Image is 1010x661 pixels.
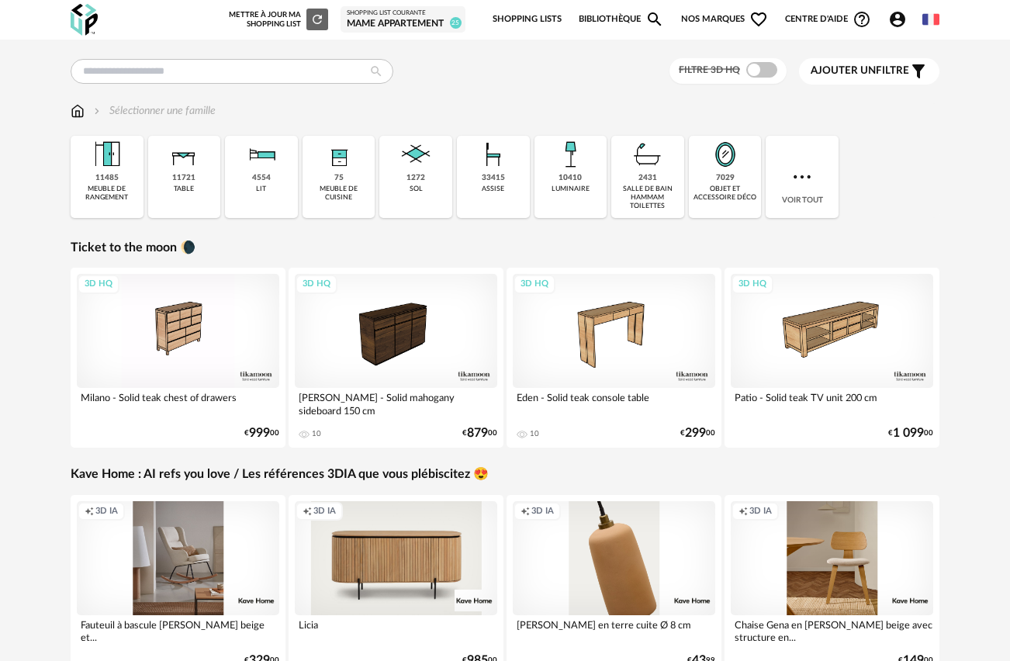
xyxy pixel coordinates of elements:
a: Ticket to the moon 🌘 [71,240,195,256]
img: fr [922,11,939,28]
div: Voir tout [766,136,839,218]
div: [PERSON_NAME] - Solid mahogany sideboard 150 cm [295,388,497,419]
span: Centre d'aideHelp Circle Outline icon [785,10,871,29]
span: Magnify icon [645,10,664,29]
div: 3D HQ [296,275,337,294]
span: 999 [249,428,270,438]
span: 299 [685,428,706,438]
img: Assise.png [475,136,512,173]
a: 3D HQ [PERSON_NAME] - Solid mahogany sideboard 150 cm 10 €87900 [289,268,503,448]
a: BibliothèqueMagnify icon [579,3,664,36]
img: Salle%20de%20bain.png [629,136,666,173]
div: € 00 [244,428,279,438]
a: Shopping List courante Mame appartement 25 [347,9,459,29]
div: luminaire [552,185,590,193]
div: salle de bain hammam toilettes [616,185,680,211]
div: 75 [334,173,344,183]
span: Nos marques [681,3,768,36]
div: 3D HQ [514,275,555,294]
button: Ajouter unfiltre Filter icon [799,58,939,85]
a: 3D HQ Milano - Solid teak chest of drawers €99900 [71,268,285,448]
span: Filtre 3D HQ [679,65,740,74]
img: more.7b13dc1.svg [790,164,815,189]
img: Literie.png [243,136,280,173]
div: Shopping List courante [347,9,459,17]
span: Account Circle icon [888,10,907,29]
span: Creation icon [85,506,94,517]
div: Mame appartement [347,18,459,30]
img: Sol.png [397,136,434,173]
span: Help Circle Outline icon [853,10,871,29]
img: svg+xml;base64,PHN2ZyB3aWR0aD0iMTYiIGhlaWdodD0iMTYiIHZpZXdCb3g9IjAgMCAxNiAxNiIgZmlsbD0ibm9uZSIgeG... [91,103,103,119]
div: € 00 [888,428,933,438]
div: 2431 [638,173,657,183]
div: Patio - Solid teak TV unit 200 cm [731,388,933,419]
div: 1272 [406,173,425,183]
div: 7029 [716,173,735,183]
span: Ajouter un [811,65,876,76]
span: 3D IA [95,506,118,517]
div: 11485 [95,173,119,183]
span: 3D IA [313,506,336,517]
div: 10 [312,429,321,438]
div: 33415 [482,173,505,183]
div: Chaise Gena en [PERSON_NAME] beige avec structure en... [731,615,933,646]
span: 1 099 [893,428,924,438]
span: 879 [467,428,488,438]
span: Creation icon [521,506,530,517]
div: table [174,185,194,193]
div: meuble de rangement [75,185,139,202]
img: OXP [71,4,98,36]
a: 3D HQ Eden - Solid teak console table 10 €29900 [507,268,721,448]
div: 10410 [559,173,582,183]
span: Creation icon [303,506,312,517]
div: 3D HQ [732,275,773,294]
div: € 00 [462,428,497,438]
div: Fauteuil à bascule [PERSON_NAME] beige et... [77,615,279,646]
div: € 00 [680,428,715,438]
img: Luminaire.png [552,136,589,173]
div: objet et accessoire déco [694,185,757,202]
span: Refresh icon [310,16,324,23]
div: Sélectionner une famille [91,103,216,119]
span: 25 [450,17,462,29]
div: 3D HQ [78,275,119,294]
a: 3D HQ Patio - Solid teak TV unit 200 cm €1 09900 [725,268,939,448]
span: 3D IA [749,506,772,517]
img: svg+xml;base64,PHN2ZyB3aWR0aD0iMTYiIGhlaWdodD0iMTciIHZpZXdCb3g9IjAgMCAxNiAxNyIgZmlsbD0ibm9uZSIgeG... [71,103,85,119]
span: filtre [811,64,909,78]
div: sol [410,185,423,193]
div: 10 [530,429,539,438]
a: Shopping Lists [493,3,562,36]
img: Rangement.png [320,136,358,173]
a: Kave Home : AI refs you love / Les références 3DIA que vous plébiscitez 😍 [71,466,489,483]
span: Filter icon [909,62,928,81]
div: meuble de cuisine [307,185,371,202]
img: Meuble%20de%20rangement.png [88,136,126,173]
div: Licia [295,615,497,646]
div: assise [482,185,504,193]
span: Heart Outline icon [749,10,768,29]
span: Creation icon [738,506,748,517]
div: 11721 [172,173,195,183]
div: Milano - Solid teak chest of drawers [77,388,279,419]
div: 4554 [252,173,271,183]
div: lit [256,185,266,193]
div: [PERSON_NAME] en terre cuite Ø 8 cm [513,615,715,646]
span: Account Circle icon [888,10,914,29]
div: Mettre à jour ma Shopping List [229,9,328,30]
div: Eden - Solid teak console table [513,388,715,419]
img: Table.png [165,136,202,173]
span: 3D IA [531,506,554,517]
img: Miroir.png [707,136,744,173]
